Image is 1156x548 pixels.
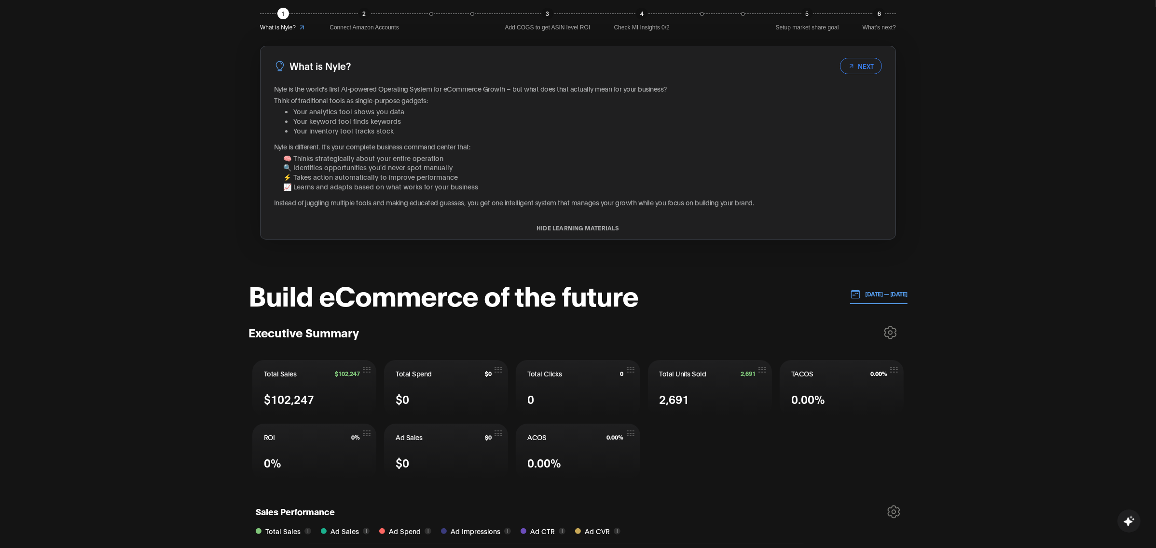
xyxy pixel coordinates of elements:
span: Setup market share goal [776,23,839,32]
span: Connect Amazon Accounts [330,23,399,32]
span: 2,691 [741,370,756,377]
li: 🔍 Identifies opportunities you'd never spot manually [283,162,882,172]
button: i [304,528,311,535]
button: i [363,528,370,535]
button: [DATE] — [DATE] [850,284,908,304]
span: What is Nyle? [260,23,296,32]
span: Ad Sales [330,526,359,536]
button: Total Clicks00 [516,360,640,416]
span: $0 [485,434,492,441]
li: 🧠 Thinks strategically about your entire operation [283,153,882,163]
span: What’s next? [863,23,896,32]
div: 4 [636,8,647,19]
p: Instead of juggling multiple tools and making educated guesses, you get one intelligent system th... [274,198,882,207]
span: 0.00% [527,454,561,471]
button: i [559,528,565,535]
button: Ad Sales$0$0 [384,424,508,480]
button: i [614,528,620,535]
p: Nyle is the world's first AI-powered Operating System for eCommerce Growth – but what does that a... [274,84,882,94]
h3: What is Nyle? [289,58,351,73]
li: 📈 Learns and adapts based on what works for your business [283,182,882,191]
button: i [504,528,511,535]
li: ⚡ Takes action automatically to improve performance [283,172,882,182]
span: 0.00% [607,434,624,441]
span: $0 [485,370,492,377]
h3: Executive Summary [248,325,359,340]
span: 0% [351,434,360,441]
span: Total Sales [264,369,297,378]
p: [DATE] — [DATE] [861,290,908,298]
div: 5 [801,8,813,19]
button: TACOS0.00%0.00% [780,360,904,416]
button: i [425,528,431,535]
span: $0 [396,390,409,407]
li: Your inventory tool tracks stock [293,126,882,135]
button: ACOS0.00%0.00% [516,424,640,480]
button: ROI0%0% [252,424,376,480]
div: 1 [277,8,289,19]
div: 3 [542,8,553,19]
span: ROI [264,432,275,442]
span: TACOS [791,369,813,378]
span: Ad Impressions [451,526,500,536]
span: Ad Sales [396,432,422,442]
img: LightBulb [274,60,286,72]
span: ACOS [527,432,546,442]
button: NEXT [840,58,882,74]
button: HIDE LEARNING MATERIALS [261,225,895,231]
span: 0.00% [870,370,887,377]
span: $102,247 [335,370,360,377]
span: 2,691 [660,390,689,407]
span: Add COGS to get ASIN level ROI [505,23,591,32]
li: Your analytics tool shows you data [293,107,882,116]
span: Total Units Sold [660,369,706,378]
span: Ad CVR [585,526,610,536]
span: $102,247 [264,390,314,407]
img: 01.01.24 — 07.01.24 [850,289,861,299]
span: Total Sales [265,526,301,536]
span: Total Spend [396,369,432,378]
li: Your keyword tool finds keywords [293,116,882,126]
span: $0 [396,454,409,471]
p: Nyle is different. It's your complete business command center that: [274,142,882,151]
button: Total Spend$0$0 [384,360,508,416]
h1: Build eCommerce of the future [248,280,638,309]
div: 6 [873,8,885,19]
span: Check MI Insights 0/2 [614,23,670,32]
span: Ad Spend [389,526,421,536]
p: Think of traditional tools as single-purpose gadgets: [274,95,882,105]
span: Ad CTR [530,526,555,536]
button: Total Sales$102,247$102,247 [252,360,376,416]
span: 0.00% [791,390,825,407]
div: 2 [358,8,370,19]
span: Total Clicks [527,369,562,378]
span: 0% [264,454,281,471]
span: 0 [527,390,534,407]
span: 0 [620,370,624,377]
h1: Sales Performance [256,505,335,521]
button: Total Units Sold2,6912,691 [648,360,772,416]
